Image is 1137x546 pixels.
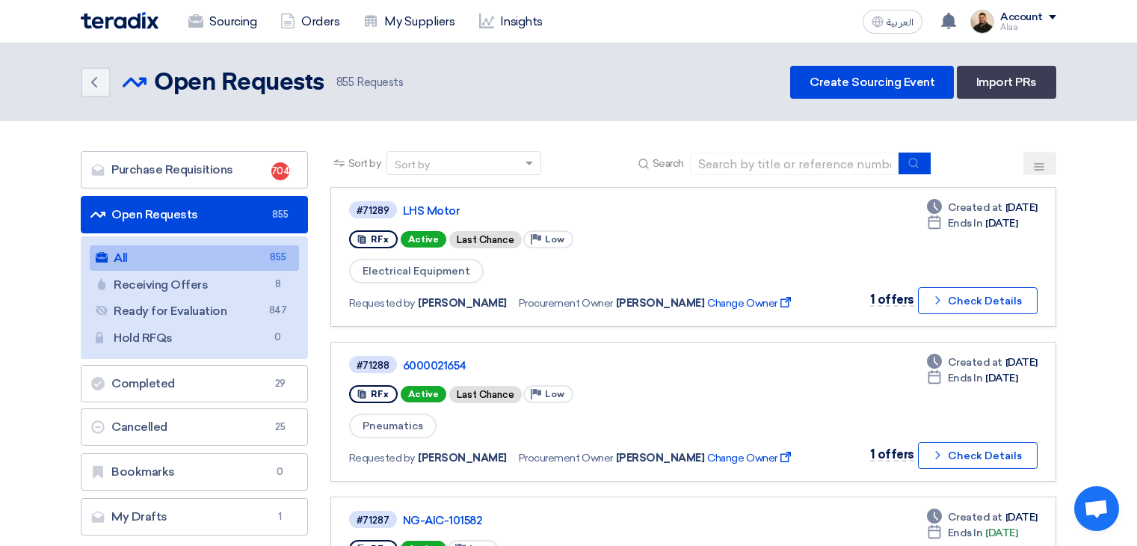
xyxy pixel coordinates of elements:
[918,287,1038,314] button: Check Details
[81,453,308,491] a: Bookmarks0
[948,215,983,231] span: Ends In
[418,450,507,466] span: [PERSON_NAME]
[271,509,289,524] span: 1
[653,156,684,171] span: Search
[395,157,430,173] div: Sort by
[467,5,555,38] a: Insights
[449,386,522,403] div: Last Chance
[948,200,1002,215] span: Created at
[1000,23,1056,31] div: Alaa
[927,200,1038,215] div: [DATE]
[401,386,446,402] span: Active
[357,206,389,215] div: #71289
[81,196,308,233] a: Open Requests855
[927,509,1038,525] div: [DATE]
[545,234,564,245] span: Low
[336,74,404,91] span: Requests
[545,389,564,399] span: Low
[90,325,299,351] a: Hold RFQs
[970,10,994,34] img: MAA_1717931611039.JPG
[271,464,289,479] span: 0
[176,5,268,38] a: Sourcing
[449,231,522,248] div: Last Chance
[707,295,793,311] span: Change Owner
[81,12,158,29] img: Teradix logo
[271,376,289,391] span: 29
[90,245,299,271] a: All
[371,234,389,245] span: RFx
[348,156,381,171] span: Sort by
[90,272,299,298] a: Receiving Offers
[268,5,351,38] a: Orders
[519,450,613,466] span: Procurement Owner
[349,450,415,466] span: Requested by
[269,330,287,346] span: 0
[81,151,308,188] a: Purchase Requisitions704
[519,295,613,311] span: Procurement Owner
[948,355,1002,370] span: Created at
[1000,11,1043,24] div: Account
[357,515,389,525] div: #71287
[863,10,922,34] button: العربية
[271,207,289,222] span: 855
[403,204,777,218] a: LHS Motor
[1074,486,1119,531] div: Open chat
[927,370,1018,386] div: [DATE]
[269,303,287,319] span: 847
[616,450,705,466] span: [PERSON_NAME]
[336,76,354,89] span: 855
[269,277,287,292] span: 8
[948,509,1002,525] span: Created at
[271,420,289,435] span: 25
[948,370,983,386] span: Ends In
[269,250,287,266] span: 855
[271,162,289,180] span: 704
[927,215,1018,231] div: [DATE]
[154,68,324,98] h2: Open Requests
[351,5,466,38] a: My Suppliers
[349,295,415,311] span: Requested by
[707,450,793,466] span: Change Owner
[870,447,914,461] span: 1 offers
[870,292,914,307] span: 1 offers
[349,259,484,283] span: Electrical Equipment
[357,361,389,370] div: #71288
[81,365,308,402] a: Completed29
[927,525,1018,541] div: [DATE]
[403,359,777,372] a: 6000021654
[403,514,777,527] a: NG-AIC-101582
[790,66,954,99] a: Create Sourcing Event
[81,498,308,536] a: My Drafts1
[418,295,507,311] span: [PERSON_NAME]
[90,298,299,324] a: Ready for Evaluation
[616,295,705,311] span: [PERSON_NAME]
[927,355,1038,370] div: [DATE]
[918,442,1038,469] button: Check Details
[948,525,983,541] span: Ends In
[690,153,899,175] input: Search by title or reference number
[349,414,437,438] span: Pneumatics
[81,408,308,446] a: Cancelled25
[887,17,913,28] span: العربية
[401,231,446,248] span: Active
[371,389,389,399] span: RFx
[957,66,1056,99] a: Import PRs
